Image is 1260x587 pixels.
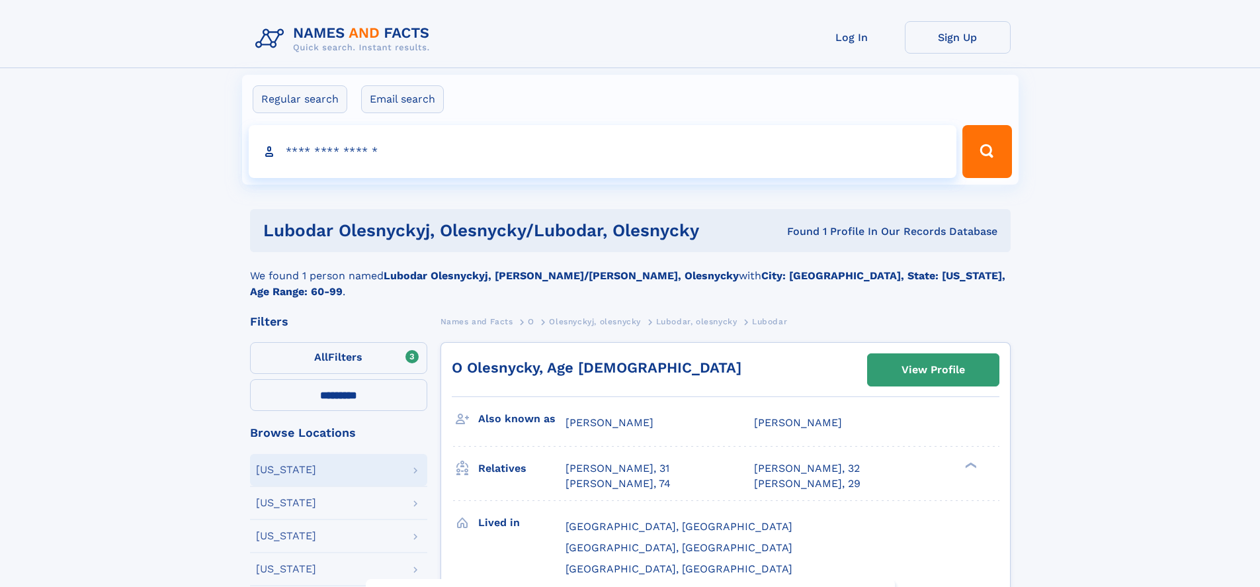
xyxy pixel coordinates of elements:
a: Names and Facts [441,313,513,330]
span: Olesnyckyj, olesnycky [549,317,641,326]
a: [PERSON_NAME], 32 [754,461,860,476]
a: [PERSON_NAME], 74 [566,476,671,491]
a: O [528,313,534,330]
div: Browse Locations [250,427,427,439]
img: Logo Names and Facts [250,21,441,57]
a: Log In [799,21,905,54]
div: [US_STATE] [256,564,316,574]
span: [GEOGRAPHIC_DATA], [GEOGRAPHIC_DATA] [566,563,792,575]
span: [PERSON_NAME] [754,416,842,429]
h3: Relatives [478,457,566,480]
div: ❯ [962,461,978,470]
div: [US_STATE] [256,531,316,541]
label: Filters [250,342,427,374]
a: O Olesnycky, Age [DEMOGRAPHIC_DATA] [452,359,741,376]
label: Email search [361,85,444,113]
a: Sign Up [905,21,1011,54]
a: Olesnyckyj, olesnycky [549,313,641,330]
h1: lubodar olesnyckyj, olesnycky/lubodar, olesnycky [263,222,743,239]
h3: Lived in [478,512,566,534]
button: Search Button [962,125,1011,178]
label: Regular search [253,85,347,113]
div: [US_STATE] [256,498,316,508]
span: [GEOGRAPHIC_DATA], [GEOGRAPHIC_DATA] [566,541,792,554]
h3: Also known as [478,408,566,430]
b: City: [GEOGRAPHIC_DATA], State: [US_STATE], Age Range: 60-99 [250,269,1005,298]
a: [PERSON_NAME], 31 [566,461,669,476]
div: Filters [250,316,427,328]
input: search input [249,125,957,178]
a: [PERSON_NAME], 29 [754,476,861,491]
a: View Profile [868,354,999,386]
div: [US_STATE] [256,465,316,475]
span: [GEOGRAPHIC_DATA], [GEOGRAPHIC_DATA] [566,520,792,533]
span: All [314,351,328,363]
div: Found 1 Profile In Our Records Database [743,224,997,239]
a: Lubodar, olesnycky [656,313,737,330]
div: We found 1 person named with . [250,252,1011,300]
b: Lubodar Olesnyckyj, [PERSON_NAME]/[PERSON_NAME], Olesnycky [384,269,739,282]
span: Lubodar, olesnycky [656,317,737,326]
span: Lubodar [752,317,787,326]
span: O [528,317,534,326]
span: [PERSON_NAME] [566,416,653,429]
div: View Profile [902,355,965,385]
